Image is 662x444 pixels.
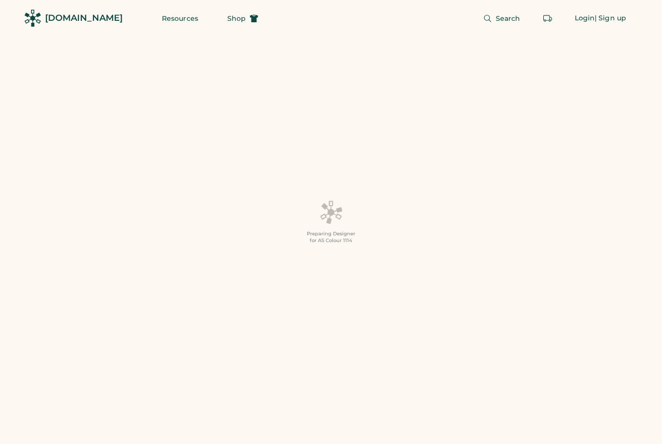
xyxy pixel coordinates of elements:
[575,14,595,23] div: Login
[24,10,41,27] img: Rendered Logo - Screens
[150,9,210,28] button: Resources
[45,12,123,24] div: [DOMAIN_NAME]
[538,9,557,28] button: Retrieve an order
[216,9,270,28] button: Shop
[319,200,343,224] img: Platens-Black-Loader-Spin-rich%20black.webp
[472,9,532,28] button: Search
[496,15,520,22] span: Search
[227,15,246,22] span: Shop
[307,230,355,244] div: Preparing Designer for AS Colour 1114
[595,14,626,23] div: | Sign up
